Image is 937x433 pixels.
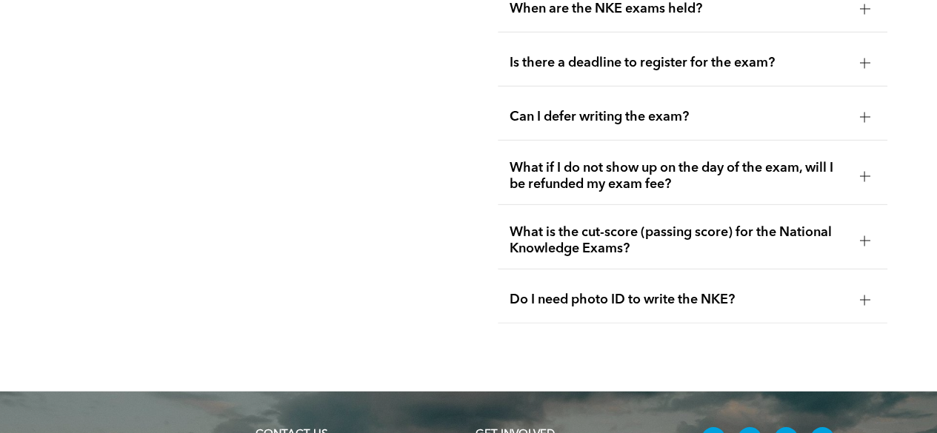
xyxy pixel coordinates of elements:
[510,160,848,192] span: What if I do not show up on the day of the exam, will I be refunded my exam fee?
[510,224,848,257] span: What is the cut-score (passing score) for the National Knowledge Exams?
[510,292,848,308] span: Do I need photo ID to write the NKE?
[510,1,848,17] span: When are the NKE exams held?
[510,55,848,71] span: Is there a deadline to register for the exam?
[510,109,848,125] span: Can I defer writing the exam?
